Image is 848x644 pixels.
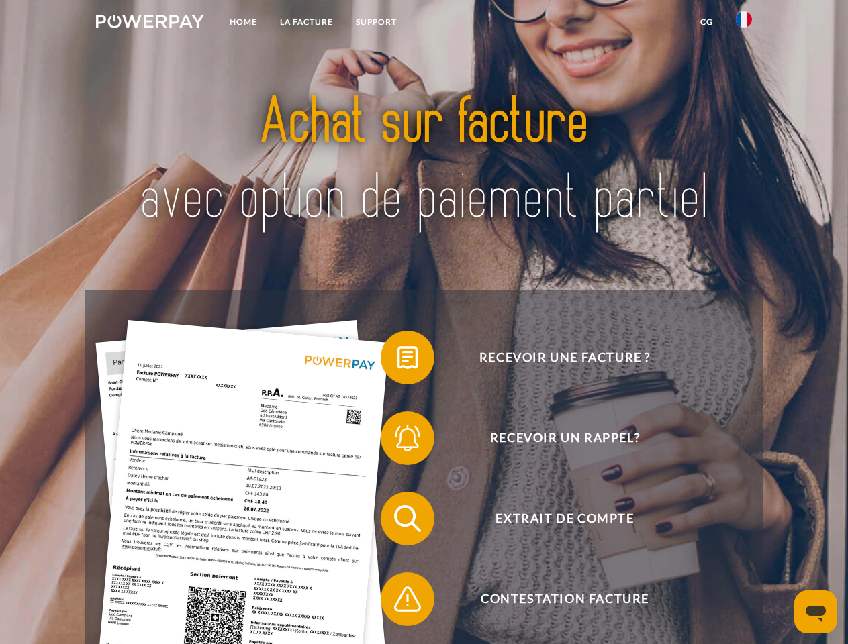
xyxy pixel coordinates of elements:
img: title-powerpay_fr.svg [128,64,720,257]
span: Recevoir une facture ? [400,331,729,384]
span: Extrait de compte [400,492,729,545]
button: Extrait de compte [381,492,730,545]
button: Contestation Facture [381,572,730,626]
a: CG [689,10,724,34]
img: logo-powerpay-white.svg [96,15,204,28]
button: Recevoir une facture ? [381,331,730,384]
button: Recevoir un rappel? [381,411,730,465]
iframe: Bouton de lancement de la fenêtre de messagerie [794,590,837,633]
img: qb_bell.svg [391,421,424,455]
a: Home [218,10,269,34]
a: LA FACTURE [269,10,344,34]
a: Support [344,10,408,34]
img: qb_bill.svg [391,341,424,374]
img: fr [736,11,752,28]
span: Recevoir un rappel? [400,411,729,465]
span: Contestation Facture [400,572,729,626]
img: qb_warning.svg [391,582,424,616]
img: qb_search.svg [391,502,424,535]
